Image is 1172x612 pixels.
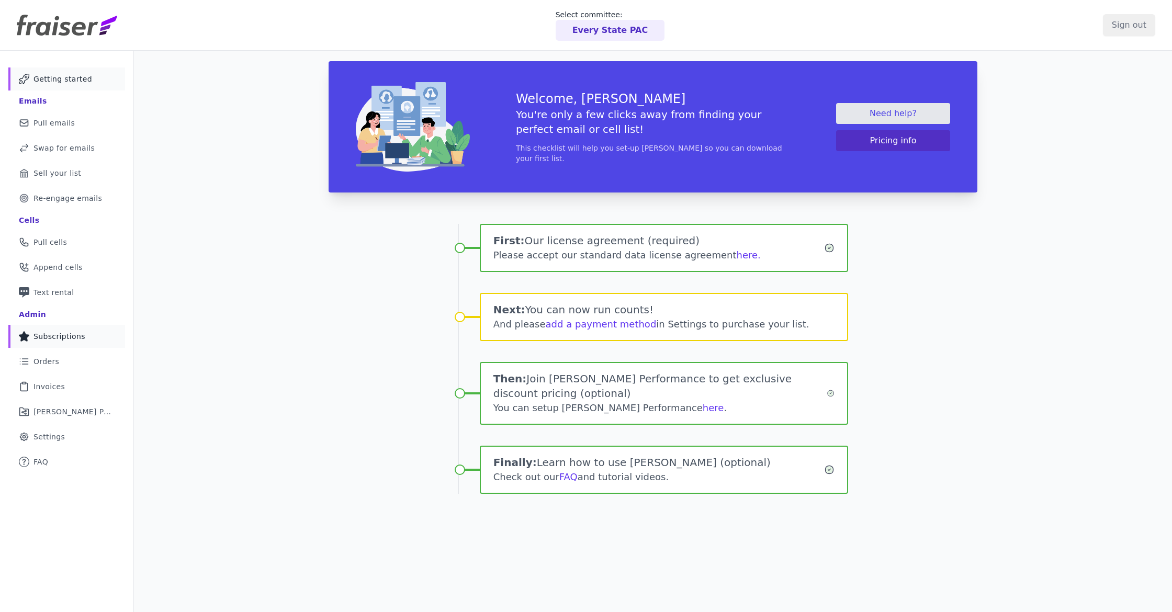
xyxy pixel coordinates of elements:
input: Sign out [1103,14,1155,36]
span: [PERSON_NAME] Performance [33,406,112,417]
a: Pull cells [8,231,125,254]
span: Pull cells [33,237,67,247]
h1: Join [PERSON_NAME] Performance to get exclusive discount pricing (optional) [493,371,827,401]
h1: You can now run counts! [493,302,835,317]
span: Text rental [33,287,74,298]
a: Need help? [836,103,950,124]
div: Emails [19,96,47,106]
span: Settings [33,432,65,442]
a: FAQ [559,471,578,482]
a: Text rental [8,281,125,304]
span: Sell your list [33,168,81,178]
a: FAQ [8,450,125,473]
a: Select committee: Every State PAC [556,9,665,41]
h5: You're only a few clicks away from finding your perfect email or cell list! [516,107,790,137]
span: Re-engage emails [33,193,102,203]
span: Pull emails [33,118,75,128]
img: Fraiser Logo [17,15,117,36]
h1: Our license agreement (required) [493,233,825,248]
a: Swap for emails [8,137,125,160]
span: Then: [493,372,527,385]
div: You can setup [PERSON_NAME] Performance . [493,401,827,415]
p: Every State PAC [572,24,648,37]
span: Next: [493,303,525,316]
span: Subscriptions [33,331,85,342]
button: Pricing info [836,130,950,151]
a: Sell your list [8,162,125,185]
p: Select committee: [556,9,665,20]
div: Check out our and tutorial videos. [493,470,825,484]
a: Subscriptions [8,325,125,348]
a: Re-engage emails [8,187,125,210]
h3: Welcome, [PERSON_NAME] [516,90,790,107]
a: Orders [8,350,125,373]
a: Pull emails [8,111,125,134]
a: [PERSON_NAME] Performance [8,400,125,423]
span: Getting started [33,74,92,84]
div: Cells [19,215,39,225]
div: And please in Settings to purchase your list. [493,317,835,332]
span: Finally: [493,456,537,469]
span: Append cells [33,262,83,273]
a: add a payment method [546,319,657,330]
a: Append cells [8,256,125,279]
div: Please accept our standard data license agreement [493,248,825,263]
a: Settings [8,425,125,448]
span: FAQ [33,457,48,467]
h1: Learn how to use [PERSON_NAME] (optional) [493,455,825,470]
p: This checklist will help you set-up [PERSON_NAME] so you can download your first list. [516,143,790,164]
a: here [703,402,724,413]
a: Invoices [8,375,125,398]
span: Swap for emails [33,143,95,153]
a: Getting started [8,67,125,90]
img: img [356,82,470,172]
span: Orders [33,356,59,367]
div: Admin [19,309,46,320]
span: First: [493,234,525,247]
span: Invoices [33,381,65,392]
